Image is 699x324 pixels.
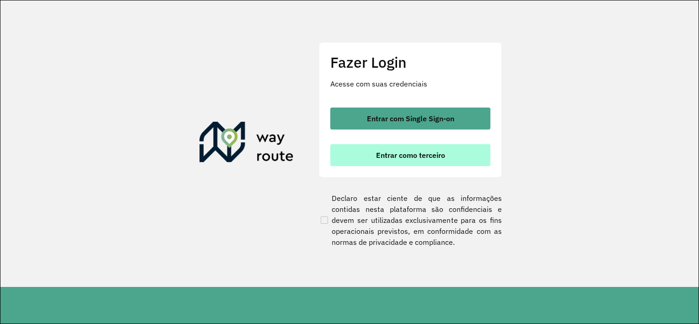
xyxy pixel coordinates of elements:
span: Entrar como terceiro [376,151,445,159]
label: Declaro estar ciente de que as informações contidas nesta plataforma são confidenciais e devem se... [319,193,502,248]
span: Entrar com Single Sign-on [367,115,454,122]
button: button [330,108,490,130]
button: button [330,144,490,166]
p: Acesse com suas credenciais [330,78,490,89]
h2: Fazer Login [330,54,490,71]
img: Roteirizador AmbevTech [199,122,294,166]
